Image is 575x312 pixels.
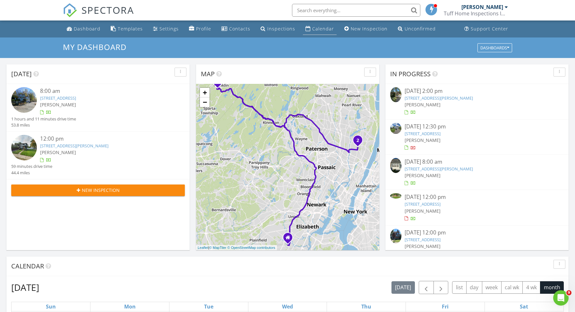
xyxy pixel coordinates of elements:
[40,95,76,101] a: [STREET_ADDRESS]
[351,26,388,32] div: New Inspection
[209,246,227,250] a: © MapTiler
[196,245,277,250] div: |
[200,97,210,107] a: Zoom out
[477,43,512,52] button: Dashboards
[159,26,179,32] div: Settings
[203,302,215,311] a: Tuesday
[11,135,37,160] img: streetview
[63,9,134,22] a: SPECTORA
[405,158,549,166] div: [DATE] 8:00 am
[45,302,57,311] a: Sunday
[356,138,359,143] i: 2
[229,26,250,32] div: Contacts
[11,185,185,196] button: New Inspection
[200,88,210,97] a: Zoom in
[419,281,434,294] button: Previous month
[482,281,502,294] button: week
[118,26,143,32] div: Templates
[461,4,503,10] div: [PERSON_NAME]
[390,193,564,222] a: [DATE] 12:00 pm [STREET_ADDRESS] [PERSON_NAME]
[267,26,295,32] div: Inspections
[40,87,170,95] div: 8:00 am
[312,26,334,32] div: Calendar
[390,158,564,186] a: [DATE] 8:00 am [STREET_ADDRESS][PERSON_NAME] [PERSON_NAME]
[444,10,508,17] div: Tuff Home Inspections Inc.
[501,281,523,294] button: cal wk
[11,122,76,128] div: 53.8 miles
[522,281,540,294] button: 4 wk
[390,229,564,257] a: [DATE] 12:00 pm [STREET_ADDRESS] [PERSON_NAME]
[219,23,253,35] a: Contacts
[40,149,76,155] span: [PERSON_NAME]
[390,87,564,116] a: [DATE] 2:00 pm [STREET_ADDRESS][PERSON_NAME] [PERSON_NAME]
[566,290,571,295] span: 9
[441,302,450,311] a: Friday
[11,262,44,270] span: Calendar
[405,26,436,32] div: Unconfirmed
[64,23,103,35] a: Dashboard
[433,281,449,294] button: Next month
[216,80,219,84] i: 1
[405,166,473,172] a: [STREET_ADDRESS][PERSON_NAME]
[391,281,415,294] button: [DATE]
[11,163,52,169] div: 59 minutes drive time
[40,143,108,149] a: [STREET_ADDRESS][PERSON_NAME]
[227,246,275,250] a: © OpenStreetMap contributors
[405,229,549,237] div: [DATE] 12:00 pm
[405,193,549,201] div: [DATE] 12:00 pm
[201,70,215,78] span: Map
[405,208,441,214] span: [PERSON_NAME]
[452,281,467,294] button: list
[540,281,564,294] button: month
[395,23,438,35] a: Unconfirmed
[218,81,221,85] div: 65 Maple Rd, Franklin, NJ 07416
[405,201,441,207] a: [STREET_ADDRESS]
[390,123,401,134] img: streetview
[553,290,569,306] iframe: Intercom live chat
[519,302,529,311] a: Saturday
[358,140,362,144] div: 26 O Neil St, Bergenfield, NJ 07621
[303,23,337,35] a: Calendar
[390,193,401,199] img: 9330292%2Fcover_photos%2FToTO8dyTrDEOkRzi3uGm%2Fsmall.jpeg
[405,131,441,136] a: [STREET_ADDRESS]
[11,281,39,294] h2: [DATE]
[11,87,185,128] a: 8:00 am [STREET_ADDRESS] [PERSON_NAME] 1 hours and 11 minutes drive time 53.8 miles
[405,102,441,108] span: [PERSON_NAME]
[390,123,564,151] a: [DATE] 12:30 pm [STREET_ADDRESS] [PERSON_NAME]
[11,116,76,122] div: 1 hours and 11 minutes drive time
[108,23,145,35] a: Templates
[462,23,511,35] a: Support Center
[11,87,37,113] img: streetview
[405,95,473,101] a: [STREET_ADDRESS][PERSON_NAME]
[186,23,214,35] a: Profile
[40,102,76,108] span: [PERSON_NAME]
[390,229,401,244] img: 9331632%2Fcover_photos%2Fu1Jvqz0BWKurRD2fptsv%2Fsmall.jpg
[466,281,482,294] button: day
[82,3,134,17] span: SPECTORA
[11,135,185,176] a: 12:00 pm [STREET_ADDRESS][PERSON_NAME] [PERSON_NAME] 59 minutes drive time 44.4 miles
[11,170,52,176] div: 44.4 miles
[405,237,441,242] a: [STREET_ADDRESS]
[40,135,170,143] div: 12:00 pm
[405,87,549,95] div: [DATE] 2:00 pm
[480,45,509,50] div: Dashboards
[360,302,373,311] a: Thursday
[63,42,126,52] span: My Dashboard
[196,26,211,32] div: Profile
[281,302,294,311] a: Wednesday
[11,70,32,78] span: [DATE]
[390,158,401,173] img: 9330088%2Fcover_photos%2FMBpeD01DmNfCuGxXYMEY%2Fsmall.jpg
[292,4,420,17] input: Search everything...
[288,237,292,241] div: 664 W lake Ave , Rahway NJ 07065
[390,70,431,78] span: In Progress
[390,87,401,102] img: 9322115%2Fcover_photos%2FDzFrq4ikB6aq9v4tjNGl%2Fsmall.jpg
[342,23,390,35] a: New Inspection
[198,246,208,250] a: Leaflet
[82,187,120,193] span: New Inspection
[405,172,441,178] span: [PERSON_NAME]
[123,302,137,311] a: Monday
[405,243,441,249] span: [PERSON_NAME]
[471,26,508,32] div: Support Center
[74,26,100,32] div: Dashboard
[63,3,77,17] img: The Best Home Inspection Software - Spectora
